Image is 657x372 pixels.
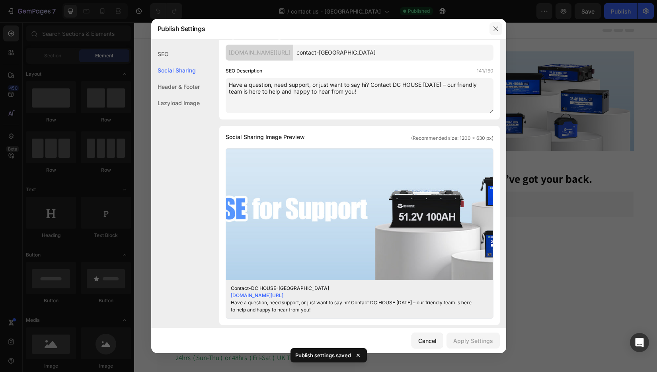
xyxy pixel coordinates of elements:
[261,177,335,186] div: Powerful Contact Form Builder
[295,351,351,359] p: Publish settings saved
[23,29,500,129] img: gempages_508224620382389369-f8ee4470-1a86-425f-9fc2-11734c1bd74b.jpg
[226,45,293,61] div: [DOMAIN_NAME][URL]
[151,78,200,95] div: Header & Footer
[231,299,476,313] div: Have a question, need support, or just want to say hi? Contact DC HOUSE [DATE] – our friendly tea...
[35,215,205,263] span: Rest assured, we will fully address any issue—whether with ordering, shipping, product use, or af...
[35,321,37,330] strong: ·
[411,135,493,142] span: (Recommended size: 1200 x 630 px)
[226,132,305,142] span: Social Sharing Image Preview
[151,46,200,62] div: SEO
[35,291,106,302] strong: Customer Support
[35,311,160,320] span: [EMAIL_ADDRESS][DOMAIN_NAME]
[151,18,485,39] div: Publish Settings
[239,172,341,192] button: Powerful Contact Form Builder
[477,67,493,75] label: 141/160
[293,45,493,61] input: Handle
[453,337,493,345] div: Apply Settings
[229,149,458,164] span: Email us — any questions, we’ve got your back.
[35,311,63,320] strong: 📩Email:
[151,95,200,111] div: Lazyload Image
[35,196,209,214] span: ⭐We understand the value of dedicated customer service and are committed to serving every DC HOUS...
[231,285,476,292] div: Contact-DC HOUSE-[GEOGRAPHIC_DATA]
[418,337,437,345] div: Cancel
[41,331,166,340] span: 24hrs ( Sun-Thu ) or 48hrs ( Fri-Sat ) UK Time
[226,67,262,75] label: SEO Description
[411,333,443,349] button: Cancel
[231,292,283,298] a: [DOMAIN_NAME][URL]
[245,177,255,187] img: COmlwLH0lu8CEAE=.png
[446,333,500,349] button: Apply Settings
[35,321,94,330] span: You will get replies in
[151,62,200,78] div: Social Sharing
[35,175,136,186] strong: We’re Always Here for You.
[630,333,649,352] div: Open Intercom Messenger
